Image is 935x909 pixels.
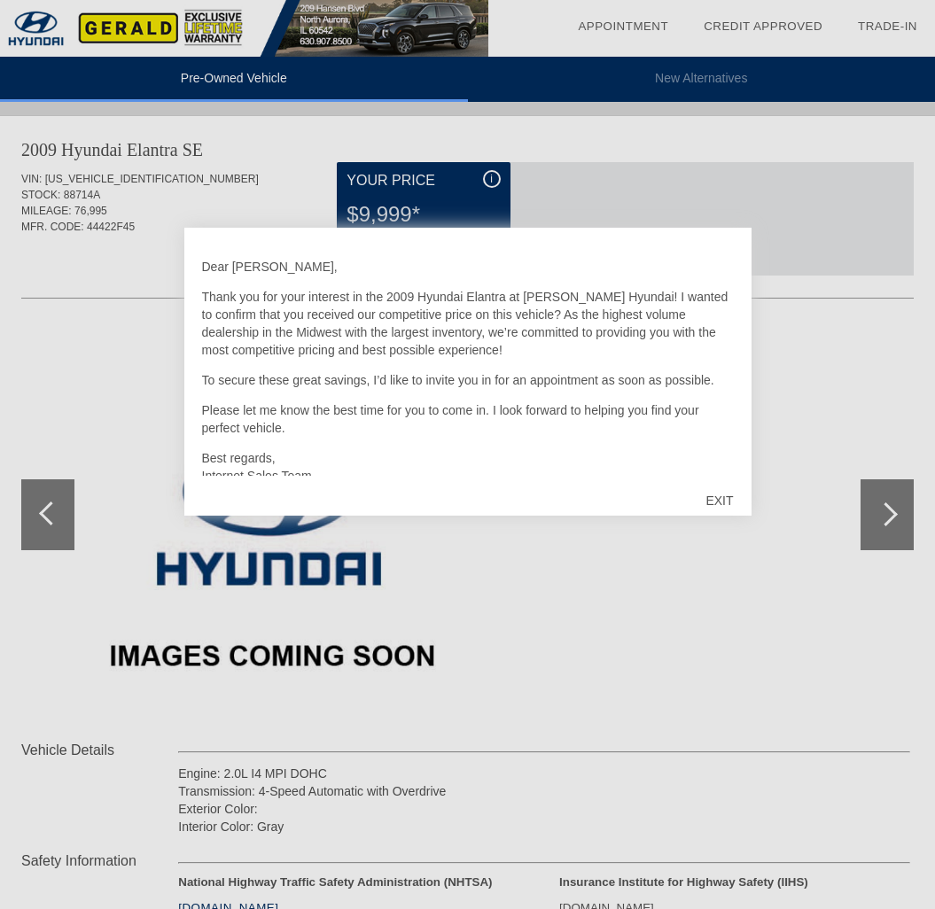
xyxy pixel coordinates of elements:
a: Credit Approved [704,19,822,33]
p: Thank you for your interest in the 2009 Hyundai Elantra at [PERSON_NAME] Hyundai! I wanted to con... [202,288,734,359]
p: To secure these great savings, I’d like to invite you in for an appointment as soon as possible. [202,371,734,389]
p: Dear [PERSON_NAME], [202,258,734,276]
p: Please let me know the best time for you to come in. I look forward to helping you find your perf... [202,401,734,437]
a: Appointment [578,19,668,33]
p: Best regards, Internet Sales Team [PERSON_NAME] [202,449,734,502]
div: EXIT [688,474,751,527]
a: Trade-In [858,19,917,33]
